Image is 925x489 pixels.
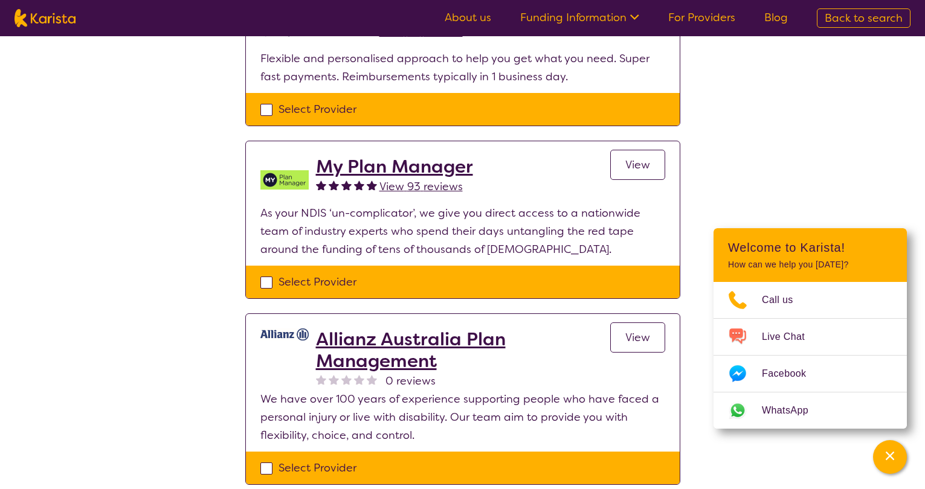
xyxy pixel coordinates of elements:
span: View [625,158,650,172]
img: v05irhjwnjh28ktdyyfd.png [260,156,309,204]
span: Facebook [762,365,820,383]
a: Blog [764,10,788,25]
h2: Welcome to Karista! [728,240,892,255]
p: Flexible and personalised approach to help you get what you need. Super fast payments. Reimbursem... [260,50,665,86]
p: How can we help you [DATE]? [728,260,892,270]
img: fullstar [316,180,326,190]
img: fullstar [354,180,364,190]
span: Back to search [825,11,903,25]
a: Web link opens in a new tab. [714,392,907,429]
a: Funding Information [520,10,639,25]
img: fullstar [341,180,352,190]
img: fullstar [329,180,339,190]
img: fullstar [367,180,377,190]
p: As your NDIS ‘un-complicator’, we give you direct access to a nationwide team of industry experts... [260,204,665,258]
a: View [610,322,665,353]
span: Call us [762,291,808,309]
a: Allianz Australia Plan Management [316,328,610,372]
span: 0 reviews [385,372,436,390]
img: Karista logo [15,9,76,27]
a: View 93 reviews [379,177,463,196]
img: nonereviewstar [354,374,364,385]
a: View [610,150,665,180]
div: Channel Menu [714,228,907,429]
button: Channel Menu [873,440,907,474]
span: Live Chat [762,328,819,346]
a: For Providers [668,10,735,25]
img: nonereviewstar [316,374,326,385]
a: About us [445,10,491,25]
ul: Choose channel [714,282,907,429]
span: View [625,330,650,345]
a: My Plan Manager [316,156,473,177]
img: nonereviewstar [341,374,352,385]
img: rr7gtpqyd7oaeufumguf.jpg [260,328,309,340]
img: nonereviewstar [329,374,339,385]
a: Back to search [817,8,910,28]
p: We have over 100 years of experience supporting people who have faced a personal injury or live w... [260,390,665,444]
span: View 93 reviews [379,179,463,194]
img: nonereviewstar [367,374,377,385]
span: WhatsApp [762,401,823,420]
